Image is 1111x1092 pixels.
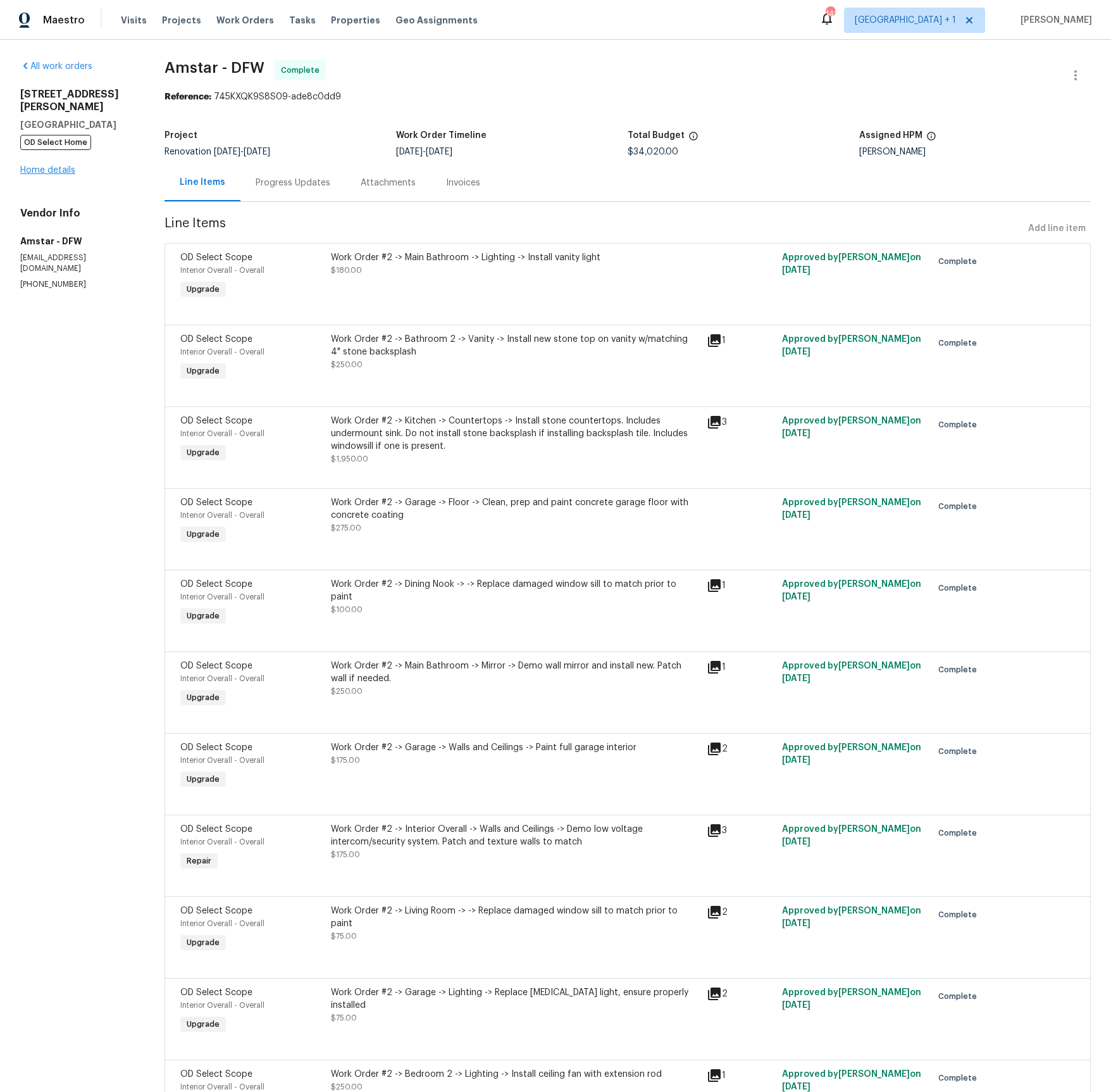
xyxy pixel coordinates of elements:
span: OD Select Scope [180,743,252,752]
span: Upgrade [182,528,225,541]
span: Upgrade [182,446,225,459]
div: 1 [707,333,774,348]
span: [DATE] [396,147,423,156]
span: $34,020.00 [628,147,678,156]
h5: Work Order Timeline [396,131,487,140]
span: Repair [182,855,216,867]
span: Complete [938,500,982,513]
span: OD Select Home [20,135,91,150]
div: 745KXQK9S8S09-ade8c0dd9 [164,91,1091,103]
div: 1 [707,660,774,675]
div: Work Order #2 -> Kitchen -> Countertops -> Install stone countertops. Includes undermount sink. D... [331,415,699,453]
div: 2 [707,741,774,756]
span: OD Select Scope [180,580,252,589]
span: Renovation [164,147,270,156]
span: $275.00 [331,524,361,532]
span: $75.00 [331,1014,357,1022]
div: Line Items [180,176,225,189]
span: Interior Overall - Overall [180,756,264,764]
span: OD Select Scope [180,498,252,507]
span: The total cost of line items that have been proposed by Opendoor. This sum includes line items th... [688,131,698,147]
span: [DATE] [782,1001,810,1010]
span: Interior Overall - Overall [180,267,264,274]
span: Properties [331,14,380,27]
span: Approved by [PERSON_NAME] on [782,825,921,846]
div: Attachments [361,177,416,189]
h5: [GEOGRAPHIC_DATA] [20,118,134,131]
span: OD Select Scope [180,907,252,915]
span: Interior Overall - Overall [180,1001,264,1009]
span: Upgrade [182,691,225,704]
span: OD Select Scope [180,335,252,344]
div: Work Order #2 -> Bedroom 2 -> Lighting -> Install ceiling fan with extension rod [331,1068,699,1081]
div: [PERSON_NAME] [859,147,1091,156]
span: Approved by [PERSON_NAME] on [782,743,921,765]
span: Interior Overall - Overall [180,348,264,356]
span: [DATE] [782,511,810,520]
span: [DATE] [782,674,810,683]
a: Home details [20,166,75,175]
div: Work Order #2 -> Garage -> Lighting -> Replace [MEDICAL_DATA] light, ensure properly installed [331,986,699,1012]
span: [DATE] [782,756,810,765]
span: Line Items [164,217,1023,241]
span: OD Select Scope [180,1070,252,1079]
div: Work Order #2 -> Dining Nook -> -> Replace damaged window sill to match prior to paint [331,578,699,603]
span: Complete [281,64,325,77]
div: 3 [707,415,774,430]
div: Invoices [446,177,480,189]
span: $250.00 [331,687,363,695]
span: OD Select Scope [180,825,252,834]
b: Reference: [164,92,211,101]
span: $175.00 [331,756,360,764]
h5: Amstar - DFW [20,235,134,248]
span: [DATE] [782,348,810,356]
span: Approved by [PERSON_NAME] on [782,253,921,275]
span: Complete [938,663,982,676]
span: [DATE] [214,147,240,156]
span: Interior Overall - Overall [180,675,264,682]
span: $175.00 [331,851,360,858]
span: Complete [938,827,982,839]
div: Work Order #2 -> Bathroom 2 -> Vanity -> Install new stone top on vanity w/matching 4" stone back... [331,333,699,358]
span: Interior Overall - Overall [180,511,264,519]
span: Upgrade [182,365,225,377]
span: Approved by [PERSON_NAME] on [782,1070,921,1091]
span: [DATE] [782,266,810,275]
span: $100.00 [331,606,363,613]
span: Approved by [PERSON_NAME] on [782,335,921,356]
div: 142 [826,8,835,20]
span: The hpm assigned to this work order. [926,131,936,147]
span: [DATE] [244,147,270,156]
span: [DATE] [782,1083,810,1091]
span: Complete [938,418,982,431]
span: Complete [938,990,982,1003]
h2: [STREET_ADDRESS][PERSON_NAME] [20,88,134,113]
div: 3 [707,823,774,838]
div: Work Order #2 -> Main Bathroom -> Mirror -> Demo wall mirror and install new. Patch wall if needed. [331,660,699,685]
span: Tasks [289,16,316,25]
span: Amstar - DFW [164,60,264,75]
span: $75.00 [331,932,357,940]
span: - [396,147,452,156]
h5: Project [164,131,197,140]
span: Complete [938,1072,982,1084]
span: - [214,147,270,156]
div: Work Order #2 -> Main Bathroom -> Lighting -> Install vanity light [331,251,699,264]
span: Interior Overall - Overall [180,1083,264,1091]
span: Approved by [PERSON_NAME] on [782,580,921,601]
span: OD Select Scope [180,253,252,262]
div: 1 [707,1068,774,1083]
span: Approved by [PERSON_NAME] on [782,417,921,438]
h5: Total Budget [628,131,685,140]
span: Upgrade [182,610,225,622]
a: All work orders [20,62,92,71]
div: Work Order #2 -> Interior Overall -> Walls and Ceilings -> Demo low voltage intercom/security sys... [331,823,699,848]
span: OD Select Scope [180,662,252,670]
span: [DATE] [782,593,810,601]
span: Approved by [PERSON_NAME] on [782,988,921,1010]
span: Maestro [43,14,85,27]
span: [GEOGRAPHIC_DATA] + 1 [855,14,956,27]
span: $250.00 [331,1083,363,1091]
span: Approved by [PERSON_NAME] on [782,498,921,520]
h5: Assigned HPM [859,131,922,140]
